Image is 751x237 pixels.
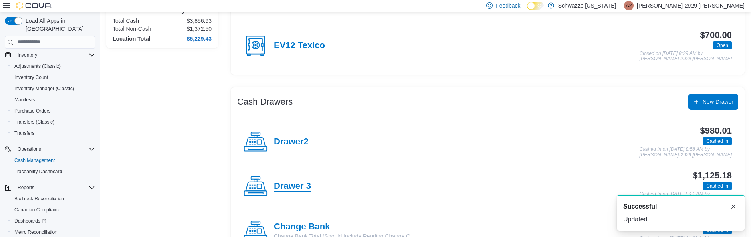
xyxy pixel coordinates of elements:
span: Reports [18,184,34,191]
span: Metrc Reconciliation [14,229,57,235]
h6: Total Non-Cash [113,26,151,32]
button: Adjustments (Classic) [8,61,98,72]
button: Traceabilty Dashboard [8,166,98,177]
a: Transfers [11,128,38,138]
span: Metrc Reconciliation [11,227,95,237]
span: Traceabilty Dashboard [14,168,62,175]
span: Inventory [14,50,95,60]
p: Cashed In on [DATE] 8:58 AM by [PERSON_NAME]-2929 [PERSON_NAME] [640,147,732,158]
button: Operations [14,144,44,154]
span: Adjustments (Classic) [11,61,95,71]
span: Dashboards [14,218,46,224]
span: Dashboards [11,216,95,226]
button: Inventory Count [8,72,98,83]
p: $3,856.93 [187,18,212,24]
a: Dashboards [8,215,98,227]
a: Inventory Manager (Classic) [11,84,77,93]
a: Purchase Orders [11,106,54,116]
span: Manifests [11,95,95,105]
span: Cashed In [703,137,732,145]
a: Canadian Compliance [11,205,65,215]
span: Reports [14,183,95,192]
span: Cashed In [703,182,732,190]
span: Inventory Manager (Classic) [11,84,95,93]
button: Purchase Orders [8,105,98,117]
span: Transfers (Classic) [14,119,54,125]
p: Closed on [DATE] 8:29 AM by [PERSON_NAME]-2929 [PERSON_NAME] [640,51,732,62]
span: Load All Apps in [GEOGRAPHIC_DATA] [22,17,95,33]
button: Canadian Compliance [8,204,98,215]
img: Cova [16,2,52,10]
button: Transfers (Classic) [8,117,98,128]
h4: Location Total [113,36,151,42]
button: Inventory Manager (Classic) [8,83,98,94]
h4: Drawer 3 [274,181,311,192]
p: $1,372.50 [187,26,212,32]
span: Adjustments (Classic) [14,63,61,69]
a: Inventory Count [11,73,52,82]
button: Inventory [2,49,98,61]
button: Transfers [8,128,98,139]
span: Open [717,42,728,49]
span: Cash Management [14,157,55,164]
span: Operations [14,144,95,154]
button: Inventory [14,50,40,60]
span: BioTrack Reconciliation [14,196,64,202]
span: Purchase Orders [14,108,51,114]
span: Canadian Compliance [11,205,95,215]
span: Transfers (Classic) [11,117,95,127]
a: Adjustments (Classic) [11,61,64,71]
div: Updated [623,215,738,224]
button: Manifests [8,94,98,105]
button: Operations [2,144,98,155]
h3: $980.01 [700,126,732,136]
p: [PERSON_NAME]-2929 [PERSON_NAME] [637,1,745,10]
h3: Cash Drawers [237,97,293,107]
span: Inventory [18,52,37,58]
button: Reports [14,183,38,192]
span: Cashed In [706,138,728,145]
a: BioTrack Reconciliation [11,194,67,203]
span: BioTrack Reconciliation [11,194,95,203]
div: Notification [623,202,738,211]
span: Inventory Manager (Classic) [14,85,74,92]
div: Adrian-2929 Telles [624,1,634,10]
span: Open [713,41,732,49]
a: Manifests [11,95,38,105]
h3: $700.00 [700,30,732,40]
span: Feedback [496,2,520,10]
h4: Change Bank [274,222,415,232]
button: Dismiss toast [729,202,738,211]
span: Canadian Compliance [14,207,61,213]
h3: $1,125.18 [693,171,732,180]
a: Cash Management [11,156,58,165]
a: Traceabilty Dashboard [11,167,65,176]
span: Cashed In [706,182,728,190]
input: Dark Mode [527,2,544,10]
button: Cash Management [8,155,98,166]
h4: EV12 Texico [274,41,325,51]
button: BioTrack Reconciliation [8,193,98,204]
h6: Total Cash [113,18,139,24]
button: New Drawer [688,94,738,110]
span: Inventory Count [14,74,48,81]
h4: Drawer2 [274,137,309,147]
a: Transfers (Classic) [11,117,57,127]
button: Reports [2,182,98,193]
span: Purchase Orders [11,106,95,116]
span: Transfers [14,130,34,136]
span: A2 [626,1,632,10]
h4: $5,229.43 [187,36,212,42]
a: Dashboards [11,216,50,226]
span: Transfers [11,128,95,138]
span: Manifests [14,97,35,103]
span: Inventory Count [11,73,95,82]
span: New Drawer [703,98,733,106]
p: Schwazze [US_STATE] [558,1,616,10]
p: | [619,1,621,10]
span: Operations [18,146,41,152]
span: Successful [623,202,657,211]
span: Cash Management [11,156,95,165]
span: Traceabilty Dashboard [11,167,95,176]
